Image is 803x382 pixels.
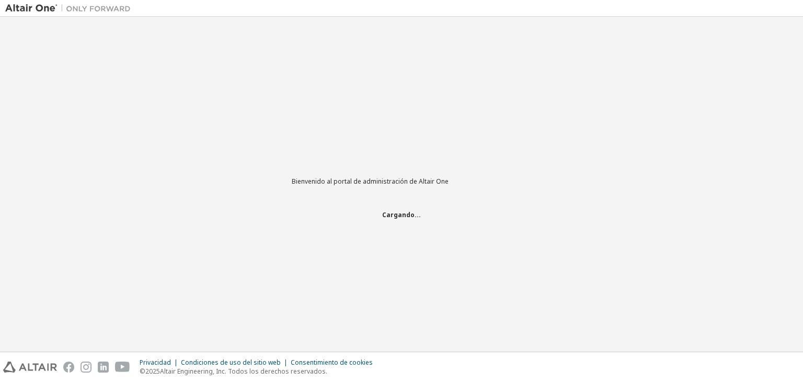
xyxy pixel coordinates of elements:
font: Altair Engineering, Inc. Todos los derechos reservados. [160,367,327,376]
font: 2025 [145,367,160,376]
img: Altair Uno [5,3,136,14]
img: linkedin.svg [98,362,109,373]
img: altair_logo.svg [3,362,57,373]
img: instagram.svg [81,362,91,373]
img: facebook.svg [63,362,74,373]
img: youtube.svg [115,362,130,373]
font: © [140,367,145,376]
font: Bienvenido al portal de administración de Altair One [292,177,449,186]
font: Condiciones de uso del sitio web [181,358,281,367]
font: Cargando... [382,210,421,219]
font: Privacidad [140,358,171,367]
font: Consentimiento de cookies [291,358,373,367]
